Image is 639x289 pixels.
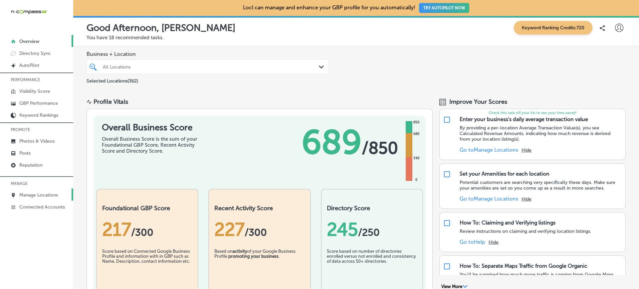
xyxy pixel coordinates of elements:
[19,88,50,94] p: Visibility Score
[327,249,417,282] div: Score based on number of directories enrolled versus not enrolled and consistency of data across ...
[131,226,153,238] span: / 300
[460,272,622,289] p: You'll be surprised how much more traffic is coming from Google Maps than your other social prope...
[19,162,43,168] p: Reputation
[460,228,591,234] p: Review instructions on claiming and verifying location listings.
[19,204,65,210] p: Connected Accounts
[460,125,622,142] p: By providing a per-location Average Transaction Value(s), you see Calculated Revenue Amounts, ind...
[362,138,398,158] span: / 850
[102,249,192,282] div: Score based on Connected Google Business Profile and information with in GBP such as Name, Descri...
[19,138,55,144] p: Photos & Videos
[460,180,622,191] p: Potential customers are searching very specifically these days. Make sure your amenities are set ...
[414,177,419,183] div: 0
[302,122,362,162] span: 689
[233,249,247,254] b: activity
[87,51,329,57] span: Business + Location
[19,39,39,44] p: Overview
[87,35,626,41] p: You have 18 recommended tasks.
[514,21,592,35] span: Keyword Ranking Credits: 720
[440,111,625,115] p: Check this task off your list to see your time saved!
[460,196,518,202] a: Go toManage Locations
[11,9,47,15] img: 660ab0bf-5cc7-4cb8-ba1c-48b5ae0f18e60NCTV_CLogo_TV_Black_-500x88.png
[460,171,549,177] div: Set your Amenities for each location
[412,131,421,137] div: 680
[460,239,485,245] a: Go toHelp
[102,205,192,212] h2: Foundational GBP Score
[412,120,421,125] div: 850
[489,239,499,245] button: Hide
[327,205,417,212] h2: Directory Score
[449,98,507,105] span: Improve Your Scores
[103,64,319,70] div: All Locations
[214,249,305,282] div: Based on of your Google Business Profile .
[19,192,58,198] p: Manage Locations
[460,147,518,153] a: Go toManage Locations
[94,98,128,105] div: Profile Vitals
[412,156,421,161] div: 340
[102,122,202,133] h1: Overall Business Score
[19,150,31,156] p: Posts
[102,136,202,154] div: Overall Business Score is the sum of your Foundational GBP Score, Recent Activity Score and Direc...
[327,218,417,240] div: 245
[245,226,267,238] span: /300
[358,226,380,238] span: /250
[87,75,138,84] p: Selected Locations ( 362 )
[19,112,58,118] p: Keyword Rankings
[228,254,279,259] b: promoting your business
[102,218,192,240] div: 217
[214,205,305,212] h2: Recent Activity Score
[522,147,532,153] button: Hide
[19,51,51,56] p: Directory Sync
[87,22,235,33] p: Good Afternoon, [PERSON_NAME]
[460,219,555,226] div: How To: Claiming and Verifying listings
[214,218,305,240] div: 227
[460,116,588,122] div: Enter your business's daily average transaction value
[522,196,532,202] button: Hide
[19,63,39,68] p: AutoPilot
[460,263,587,269] div: How To: Separate Maps Traffic from Google Organic
[419,3,469,13] button: TRY AUTOPILOT NOW
[19,100,58,106] p: GBP Performance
